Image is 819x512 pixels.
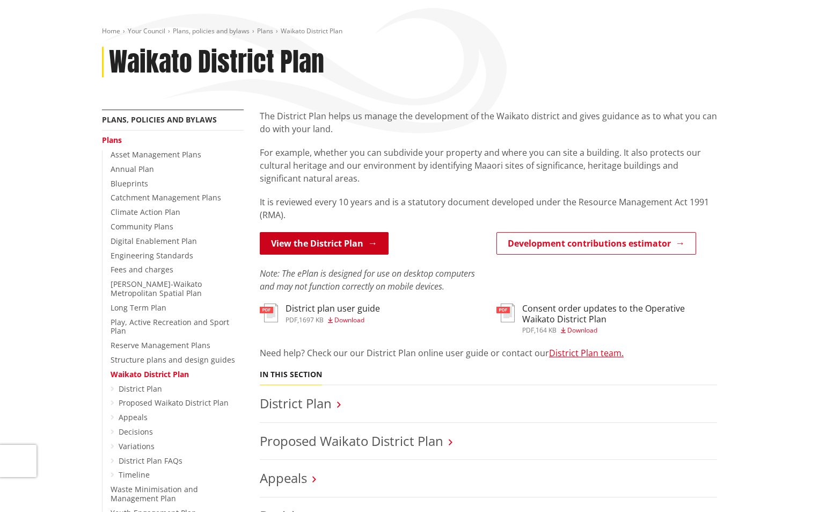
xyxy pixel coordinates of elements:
nav: breadcrumb [102,27,717,36]
a: Catchment Management Plans [111,192,221,203]
p: Need help? Check our our District Plan online user guide or contact our [260,347,717,359]
em: Note: The ePlan is designed for use on desktop computers and may not function correctly on mobile... [260,268,475,292]
h3: Consent order updates to the Operative Waikato District Plan [522,304,717,324]
span: pdf [522,326,534,335]
a: Plans [257,26,273,35]
a: Waste Minimisation and Management Plan [111,484,198,503]
a: Reserve Management Plans [111,340,210,350]
span: pdf [286,315,297,324]
a: Home [102,26,120,35]
span: Download [567,326,597,335]
a: Fees and charges [111,264,173,275]
a: View the District Plan [260,232,389,255]
a: Engineering Standards [111,250,193,261]
img: document-pdf.svg [496,304,515,322]
a: Blueprints [111,178,148,189]
a: Development contributions estimator [496,232,696,255]
p: The District Plan helps us manage the development of the Waikato district and gives guidance as t... [260,110,717,135]
a: Timeline [119,470,150,480]
p: It is reviewed every 10 years and is a statutory document developed under the Resource Management... [260,196,717,221]
a: District Plan FAQs [119,456,182,466]
a: Annual Plan [111,164,154,174]
a: [PERSON_NAME]-Waikato Metropolitan Spatial Plan [111,279,202,298]
a: Appeals [260,469,307,487]
div: , [286,317,380,323]
span: 1697 KB [299,315,324,324]
img: document-pdf.svg [260,304,278,322]
a: Decisions [119,427,153,437]
a: District Plan team. [549,347,624,359]
h1: Waikato District Plan [109,47,324,78]
h5: In this section [260,370,322,379]
a: Play, Active Recreation and Sport Plan [111,317,229,336]
p: For example, whether you can subdivide your property and where you can site a building. It also p... [260,146,717,185]
h3: District plan user guide [286,304,380,314]
span: Download [334,315,364,324]
a: Appeals [119,412,148,422]
a: Asset Management Plans [111,149,201,160]
a: Waikato District Plan [111,369,189,379]
a: Plans, policies and bylaws [173,26,250,35]
a: Digital Enablement Plan [111,236,197,246]
a: District plan user guide pdf,1697 KB Download [260,304,380,323]
span: 164 KB [536,326,557,335]
a: Your Council [128,26,165,35]
a: Proposed Waikato District Plan [119,398,229,408]
a: Climate Action Plan [111,207,180,217]
a: Community Plans [111,221,173,232]
iframe: Messenger Launcher [770,467,808,506]
a: Proposed Waikato District Plan [260,432,443,450]
a: Plans [102,135,122,145]
a: Plans, policies and bylaws [102,114,217,125]
a: Structure plans and design guides [111,355,235,365]
div: , [522,327,717,334]
a: Long Term Plan [111,302,166,313]
a: Variations [119,441,155,451]
span: Waikato District Plan [281,26,342,35]
a: District Plan [119,384,162,394]
a: Consent order updates to the Operative Waikato District Plan pdf,164 KB Download [496,304,717,333]
a: District Plan [260,394,332,412]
